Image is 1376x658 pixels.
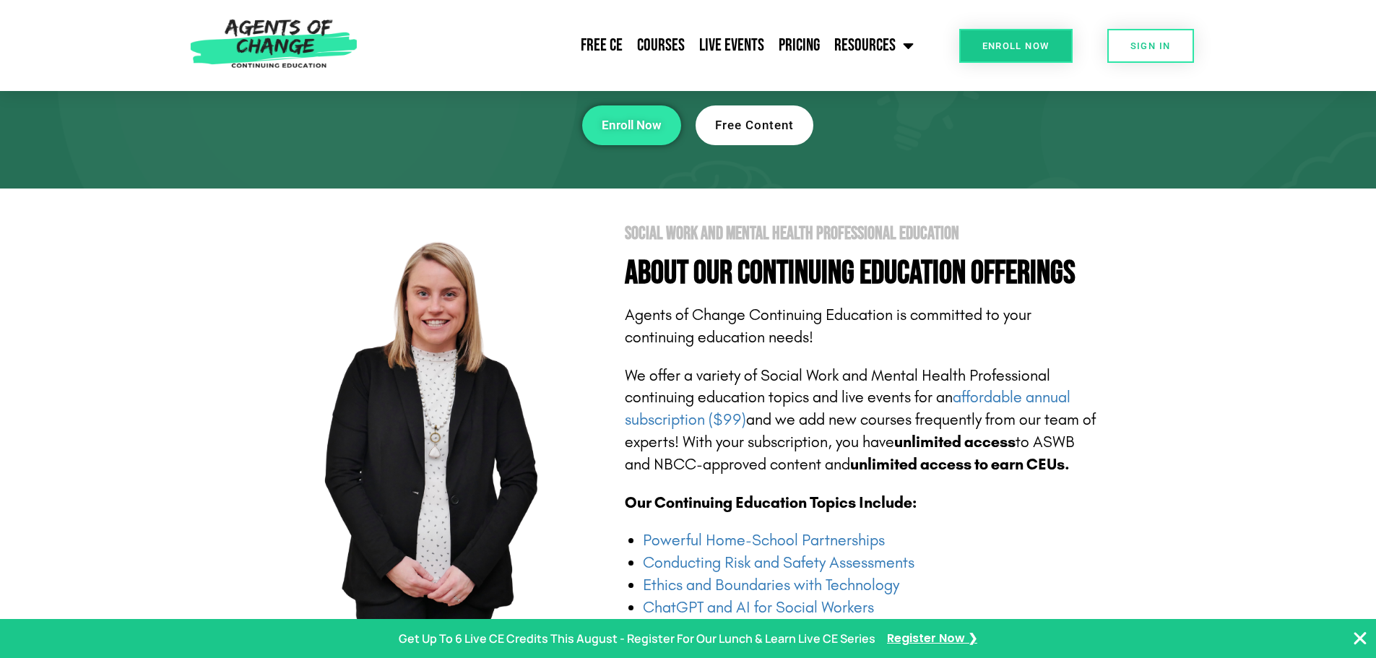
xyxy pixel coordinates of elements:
[1351,630,1369,647] button: Close Banner
[365,27,921,64] nav: Menu
[982,41,1050,51] span: Enroll Now
[625,306,1031,347] span: Agents of Change Continuing Education is committed to your continuing education needs!
[827,27,921,64] a: Resources
[399,628,875,649] p: Get Up To 6 Live CE Credits This August - Register For Our Lunch & Learn Live CE Series
[850,455,1070,474] b: unlimited access to earn CEUs.
[643,531,885,550] a: Powerful Home-School Partnerships
[602,119,662,131] span: Enroll Now
[1130,41,1171,51] span: SIGN IN
[625,493,917,512] b: Our Continuing Education Topics Include:
[959,29,1073,63] a: Enroll Now
[715,119,794,131] span: Free Content
[582,105,681,145] a: Enroll Now
[1107,29,1194,63] a: SIGN IN
[696,105,813,145] a: Free Content
[630,27,692,64] a: Courses
[894,433,1016,451] b: unlimited access
[625,257,1100,290] h4: About Our Continuing Education Offerings
[887,628,977,649] a: Register Now ❯
[625,365,1100,476] p: We offer a variety of Social Work and Mental Health Professional continuing education topics and ...
[574,27,630,64] a: Free CE
[625,225,1100,243] h2: Social Work and Mental Health Professional Education
[643,598,874,617] a: ChatGPT and AI for Social Workers
[771,27,827,64] a: Pricing
[643,553,914,572] a: Conducting Risk and Safety Assessments
[643,576,899,594] a: Ethics and Boundaries with Technology
[692,27,771,64] a: Live Events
